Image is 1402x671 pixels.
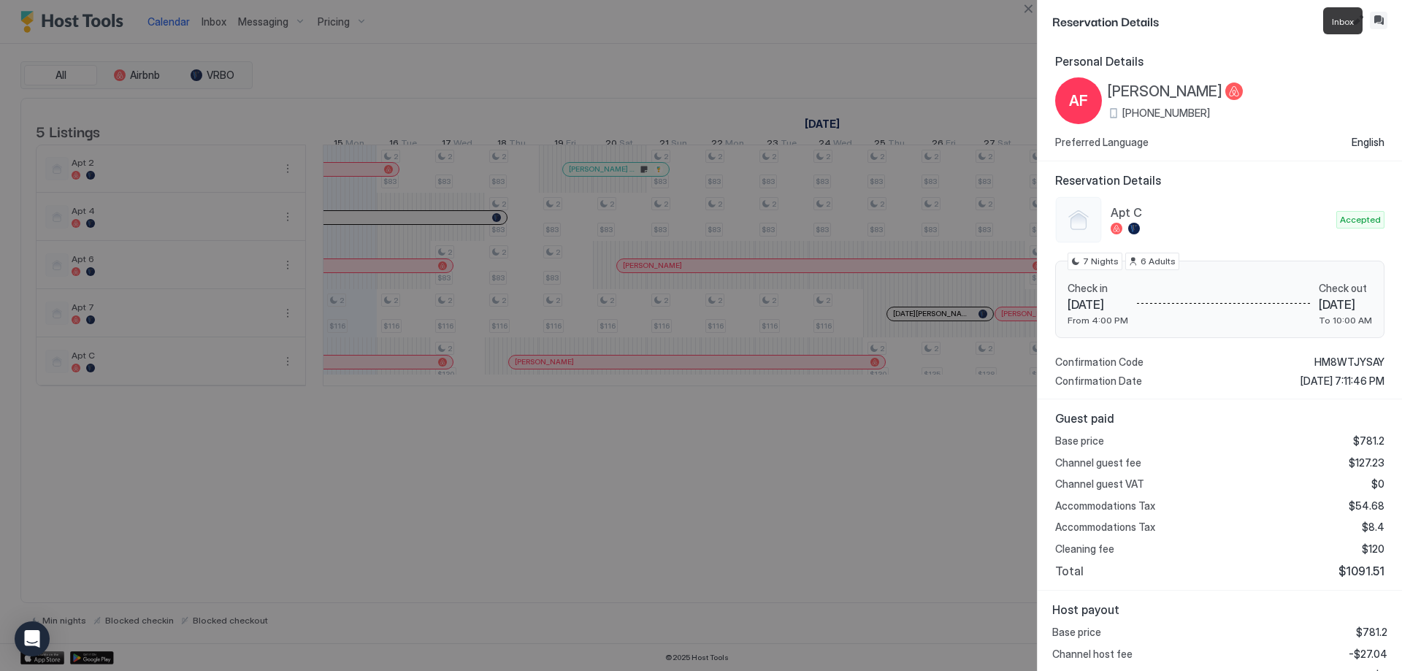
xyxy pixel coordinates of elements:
span: Base price [1055,434,1104,448]
span: Host payout [1052,602,1387,617]
span: [DATE] [1319,297,1372,312]
span: $1091.51 [1338,564,1384,578]
span: Reservation Details [1055,173,1384,188]
span: -$27.04 [1349,648,1387,661]
span: Channel guest fee [1055,456,1141,469]
span: $781.2 [1356,626,1387,639]
span: Channel host fee [1052,648,1133,661]
span: From 4:00 PM [1068,315,1128,326]
span: Guest paid [1055,411,1384,426]
span: $781.2 [1353,434,1384,448]
span: $54.68 [1349,499,1384,513]
span: [PHONE_NUMBER] [1122,107,1210,120]
span: Check out [1319,282,1372,295]
button: Inbox [1370,12,1387,29]
span: Inbox [1332,16,1354,27]
span: Cleaning fee [1055,542,1114,556]
span: Base price [1052,626,1101,639]
span: Total [1055,564,1084,578]
div: Open Intercom Messenger [15,621,50,656]
span: $127.23 [1349,456,1384,469]
span: $0 [1371,478,1384,491]
span: Reservation Details [1052,12,1347,30]
span: Confirmation Date [1055,375,1142,388]
span: To 10:00 AM [1319,315,1372,326]
span: $8.4 [1362,521,1384,534]
span: Accommodations Tax [1055,499,1155,513]
span: [DATE] 7:11:46 PM [1301,375,1384,388]
span: Confirmation Code [1055,356,1144,369]
span: [PERSON_NAME] [1108,83,1222,101]
span: Accepted [1340,213,1381,226]
span: 6 Adults [1141,255,1176,268]
span: AF [1069,90,1088,112]
span: Preferred Language [1055,136,1149,149]
span: Personal Details [1055,54,1384,69]
span: Apt C [1111,205,1330,220]
span: HM8WTJYSAY [1314,356,1384,369]
span: Check in [1068,282,1128,295]
span: $120 [1362,542,1384,556]
span: 7 Nights [1083,255,1119,268]
span: Accommodations Tax [1055,521,1155,534]
span: English [1352,136,1384,149]
span: Channel guest VAT [1055,478,1144,491]
span: [DATE] [1068,297,1128,312]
